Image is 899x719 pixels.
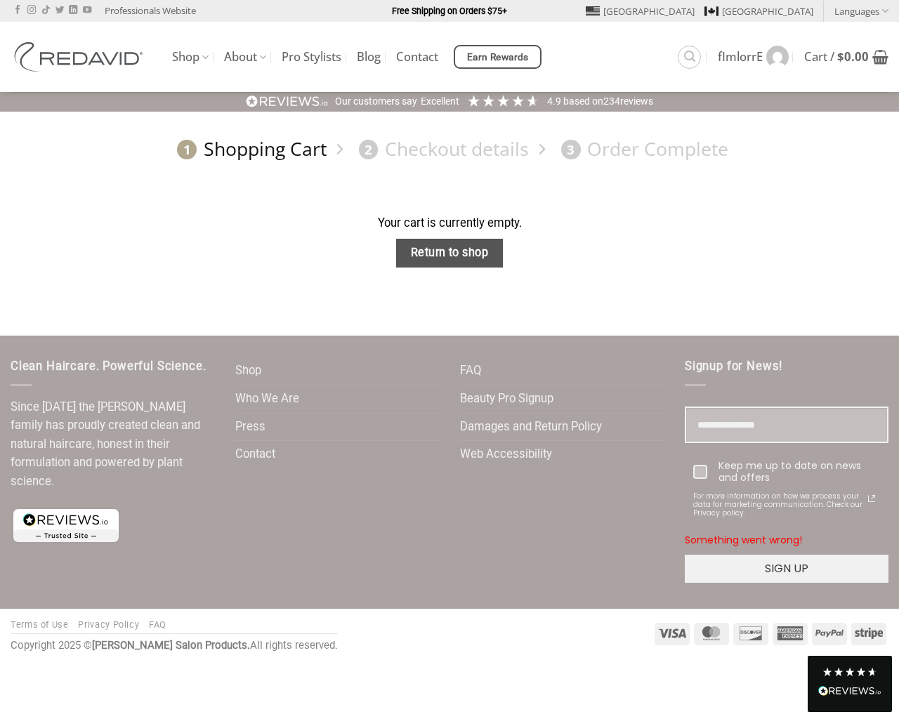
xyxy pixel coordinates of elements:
img: reviews-trust-logo-1.png [11,506,122,545]
nav: Checkout steps [11,126,888,172]
div: Our customers say [335,95,417,109]
div: Read All Reviews [818,683,881,701]
a: Follow on Instagram [27,6,36,15]
a: fImlorrE [718,39,789,75]
a: Who We Are [235,385,299,413]
a: Web Accessibility [460,441,552,468]
button: SIGN UP [685,555,888,583]
div: 4.8 Stars [822,666,878,678]
a: [GEOGRAPHIC_DATA] [704,1,813,22]
a: Privacy Policy [78,619,139,630]
strong: Free Shipping on Orders $75+ [392,6,507,16]
div: Copyright 2025 © All rights reserved. [11,638,338,654]
a: Follow on Facebook [13,6,22,15]
a: Terms of Use [11,619,69,630]
a: Press [235,414,265,441]
span: Clean Haircare. Powerful Science. [11,359,206,373]
div: Something went wrong! [685,526,888,555]
bdi: 0.00 [837,48,869,65]
a: View cart [804,41,888,72]
a: About [224,44,266,71]
a: [GEOGRAPHIC_DATA] [586,1,695,22]
a: Pro Stylists [282,44,341,70]
a: Beauty Pro Signup [460,385,553,413]
div: Keep me up to date on news and offers [718,460,880,484]
span: Earn Rewards [467,50,529,65]
span: Signup for News! [685,359,782,373]
a: FAQ [149,619,166,630]
a: Follow on YouTube [83,6,91,15]
a: Shop [235,357,261,385]
a: 2Checkout details [352,137,529,161]
p: Since [DATE] the [PERSON_NAME] family has proudly created clean and natural haircare, honest in t... [11,398,214,492]
img: REDAVID Salon Products | United States [11,42,151,72]
strong: [PERSON_NAME] Salon Products. [92,639,250,652]
a: 1Shopping Cart [171,137,327,161]
span: 2 [359,140,379,159]
span: Based on [563,95,603,107]
a: Read our Privacy Policy [863,490,880,507]
a: Search [678,46,701,69]
a: Follow on TikTok [41,6,50,15]
svg: link icon [863,490,880,507]
a: Blog [357,44,381,70]
a: Contact [396,44,438,70]
div: Excellent [421,95,459,109]
div: Read All Reviews [808,656,892,712]
a: Damages and Return Policy [460,414,602,441]
a: Contact [235,441,275,468]
div: 4.91 Stars [466,93,540,108]
a: FAQ [460,357,481,385]
span: Cart / [804,51,869,62]
a: Earn Rewards [454,45,542,69]
a: Languages [834,1,888,21]
img: REVIEWS.io [818,686,881,696]
span: 4.9 [547,95,563,107]
a: Follow on LinkedIn [69,6,77,15]
span: $ [837,48,844,65]
a: Return to shop [396,239,503,268]
span: 1 [177,140,197,159]
span: reviews [620,95,653,107]
span: For more information on how we process your data for marketing communication. Check our Privacy p... [693,492,863,517]
span: 234 [603,95,620,107]
div: Your cart is currently empty. [11,214,888,233]
a: Follow on Twitter [55,6,64,15]
div: Payment icons [652,621,888,645]
input: Email field [685,407,888,444]
a: Shop [172,44,209,71]
span: fImlorrE [718,51,763,62]
img: REVIEWS.io [246,95,329,108]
